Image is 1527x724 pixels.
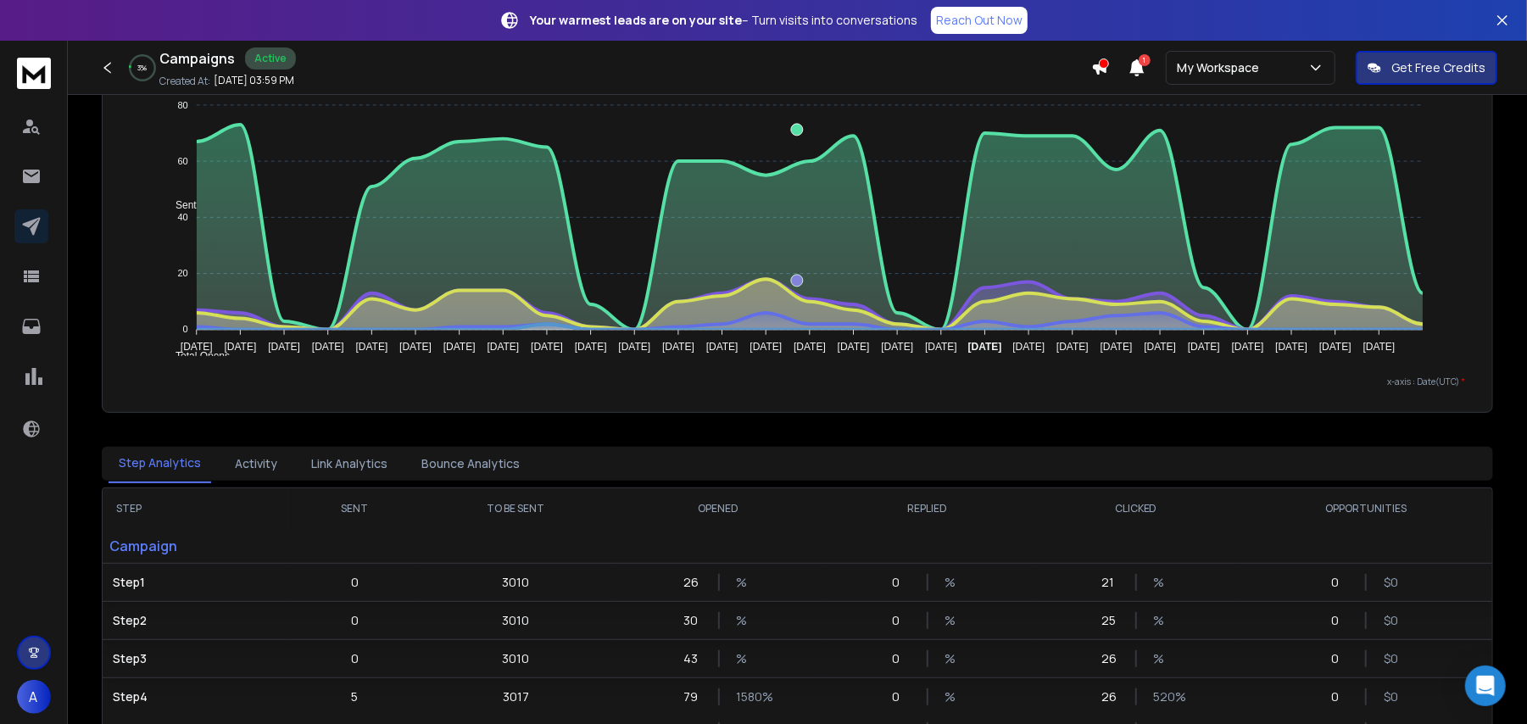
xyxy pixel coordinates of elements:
p: % [1154,612,1171,629]
p: Step 3 [113,650,281,667]
p: % [945,650,962,667]
button: Bounce Analytics [411,445,530,482]
tspan: 20 [178,268,188,278]
tspan: [DATE] [1013,341,1045,353]
p: Campaign [103,529,292,563]
p: 0 [1331,574,1348,591]
tspan: [DATE] [312,341,344,353]
a: Reach Out Now [931,7,1028,34]
strong: Your warmest leads are on your site [530,12,742,28]
tspan: [DATE] [181,341,213,353]
tspan: [DATE] [1101,341,1133,353]
p: Reach Out Now [936,12,1023,29]
tspan: [DATE] [488,341,520,353]
span: Sent [163,199,197,211]
span: 1 [1139,54,1151,66]
tspan: [DATE] [532,341,564,353]
button: Activity [225,445,287,482]
button: A [17,680,51,714]
p: 0 [893,688,910,705]
th: STEP [103,488,292,529]
p: % [945,688,962,705]
p: 3010 [502,650,529,667]
p: 3017 [503,688,529,705]
p: $ 0 [1384,650,1401,667]
tspan: [DATE] [968,341,1002,353]
tspan: [DATE] [1056,341,1089,353]
p: 1580 % [737,688,754,705]
tspan: [DATE] [1145,341,1177,353]
tspan: 60 [178,156,188,166]
p: Created At: [159,75,210,88]
p: My Workspace [1177,59,1266,76]
p: 0 [351,574,359,591]
th: OPENED [615,488,823,529]
p: x-axis : Date(UTC) [130,376,1465,388]
tspan: [DATE] [1188,341,1220,353]
p: 30 [684,612,701,629]
p: $ 0 [1384,612,1401,629]
p: $ 0 [1384,688,1401,705]
p: % [1154,574,1171,591]
tspan: [DATE] [619,341,651,353]
div: Open Intercom Messenger [1465,666,1506,706]
th: SENT [292,488,418,529]
p: % [1154,650,1171,667]
tspan: [DATE] [1319,341,1351,353]
p: % [945,612,962,629]
p: % [737,650,754,667]
p: 3010 [502,612,529,629]
tspan: [DATE] [575,341,607,353]
tspan: [DATE] [443,341,476,353]
p: % [945,574,962,591]
p: 3010 [502,574,529,591]
p: 0 [1331,612,1348,629]
p: $ 0 [1384,574,1401,591]
p: Step 4 [113,688,281,705]
p: 0 [1331,650,1348,667]
p: 0 [893,574,910,591]
tspan: [DATE] [838,341,870,353]
p: 21 [1101,574,1118,591]
tspan: 80 [178,100,188,110]
button: Link Analytics [301,445,398,482]
th: CLICKED [1032,488,1240,529]
th: OPPORTUNITIES [1240,488,1492,529]
tspan: 40 [178,212,188,222]
p: 79 [684,688,701,705]
p: Step 1 [113,574,281,591]
button: Step Analytics [109,444,211,483]
button: Get Free Credits [1356,51,1497,85]
th: REPLIED [823,488,1032,529]
p: 26 [684,574,701,591]
tspan: [DATE] [356,341,388,353]
tspan: [DATE] [706,341,738,353]
tspan: [DATE] [882,341,914,353]
span: Total Opens [163,350,230,362]
p: 26 [1101,688,1118,705]
p: Step 2 [113,612,281,629]
p: 0 [893,612,910,629]
tspan: [DATE] [794,341,827,353]
p: 0 [351,612,359,629]
p: [DATE] 03:59 PM [214,74,294,87]
tspan: [DATE] [400,341,432,353]
p: 0 [893,650,910,667]
tspan: [DATE] [663,341,695,353]
tspan: [DATE] [925,341,957,353]
tspan: [DATE] [1276,341,1308,353]
div: Active [245,47,296,70]
p: 26 [1101,650,1118,667]
p: 5 [351,688,358,705]
tspan: [DATE] [750,341,783,353]
tspan: [DATE] [269,341,301,353]
th: TO BE SENT [417,488,614,529]
p: % [737,612,754,629]
tspan: [DATE] [1363,341,1396,353]
h1: Campaigns [159,48,235,69]
tspan: [DATE] [1232,341,1264,353]
p: 43 [684,650,701,667]
p: – Turn visits into conversations [530,12,917,29]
